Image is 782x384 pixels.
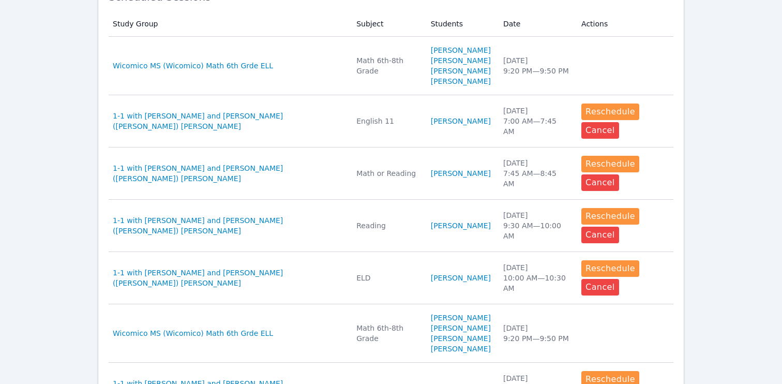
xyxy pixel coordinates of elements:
th: Date [497,11,575,37]
a: 1-1 with [PERSON_NAME] and [PERSON_NAME] ([PERSON_NAME]) [PERSON_NAME] [113,163,344,184]
tr: Wicomico MS (Wicomico) Math 6th Grde ELLMath 6th-8th Grade[PERSON_NAME][PERSON_NAME][PERSON_NAME]... [109,37,673,95]
th: Actions [575,11,673,37]
div: Math or Reading [356,168,418,179]
div: Math 6th-8th Grade [356,323,418,344]
div: [DATE] 7:00 AM — 7:45 AM [503,106,569,137]
tr: 1-1 with [PERSON_NAME] and [PERSON_NAME] ([PERSON_NAME]) [PERSON_NAME]ELD[PERSON_NAME][DATE]10:00... [109,252,673,304]
div: ELD [356,273,418,283]
div: [DATE] 9:20 PM — 9:50 PM [503,55,569,76]
div: [DATE] 7:45 AM — 8:45 AM [503,158,569,189]
a: 1-1 with [PERSON_NAME] and [PERSON_NAME] ([PERSON_NAME]) [PERSON_NAME] [113,268,344,288]
a: [PERSON_NAME] [431,323,491,333]
button: Cancel [581,122,619,139]
a: [PERSON_NAME] [431,45,491,55]
a: Wicomico MS (Wicomico) Math 6th Grde ELL [113,61,273,71]
a: 1-1 with [PERSON_NAME] and [PERSON_NAME] ([PERSON_NAME]) [PERSON_NAME] [113,111,344,131]
a: [PERSON_NAME] [431,220,491,231]
button: Reschedule [581,260,639,277]
div: Reading [356,220,418,231]
tr: 1-1 with [PERSON_NAME] and [PERSON_NAME] ([PERSON_NAME]) [PERSON_NAME]Math or Reading[PERSON_NAME... [109,147,673,200]
tr: 1-1 with [PERSON_NAME] and [PERSON_NAME] ([PERSON_NAME]) [PERSON_NAME]Reading[PERSON_NAME][DATE]9... [109,200,673,252]
a: Wicomico MS (Wicomico) Math 6th Grde ELL [113,328,273,338]
a: 1-1 with [PERSON_NAME] and [PERSON_NAME] ([PERSON_NAME]) [PERSON_NAME] [113,215,344,236]
a: [PERSON_NAME] [431,168,491,179]
button: Cancel [581,174,619,191]
button: Reschedule [581,208,639,225]
a: [PERSON_NAME] [431,116,491,126]
a: [PERSON_NAME] [431,313,491,323]
a: [PERSON_NAME] [431,76,491,86]
a: [PERSON_NAME] [431,66,491,76]
div: English 11 [356,116,418,126]
tr: 1-1 with [PERSON_NAME] and [PERSON_NAME] ([PERSON_NAME]) [PERSON_NAME]English 11[PERSON_NAME][DAT... [109,95,673,147]
th: Students [425,11,497,37]
a: [PERSON_NAME] [431,344,491,354]
th: Study Group [109,11,350,37]
div: Math 6th-8th Grade [356,55,418,76]
div: [DATE] 10:00 AM — 10:30 AM [503,262,569,293]
a: [PERSON_NAME] [431,333,491,344]
a: [PERSON_NAME] [431,55,491,66]
div: [DATE] 9:20 PM — 9:50 PM [503,323,569,344]
button: Reschedule [581,104,639,120]
a: [PERSON_NAME] [431,273,491,283]
th: Subject [350,11,425,37]
button: Cancel [581,279,619,296]
button: Reschedule [581,156,639,172]
div: [DATE] 9:30 AM — 10:00 AM [503,210,569,241]
tr: Wicomico MS (Wicomico) Math 6th Grde ELLMath 6th-8th Grade[PERSON_NAME][PERSON_NAME][PERSON_NAME]... [109,304,673,363]
button: Cancel [581,227,619,243]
